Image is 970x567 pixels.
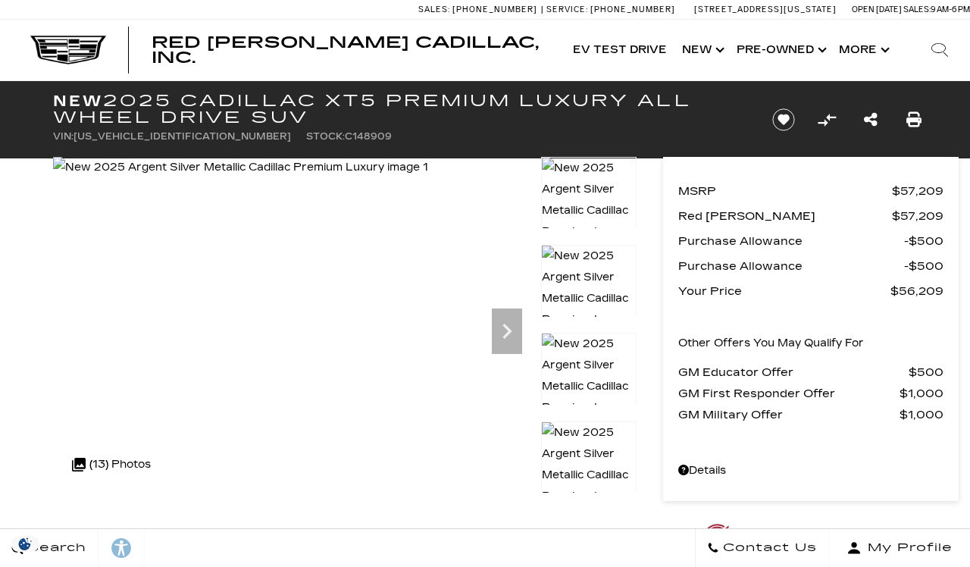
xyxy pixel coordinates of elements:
[906,109,921,130] a: Print this New 2025 Cadillac XT5 Premium Luxury All Wheel Drive SUV
[152,33,539,67] span: Red [PERSON_NAME] Cadillac, Inc.
[152,35,550,65] a: Red [PERSON_NAME] Cadillac, Inc.
[900,383,943,404] span: $1,000
[678,205,943,227] a: Red [PERSON_NAME] $57,209
[590,5,675,14] span: [PHONE_NUMBER]
[890,280,943,302] span: $56,209
[541,157,637,265] img: New 2025 Argent Silver Metallic Cadillac Premium Luxury image 1
[452,5,537,14] span: [PHONE_NUMBER]
[30,36,106,64] img: Cadillac Dark Logo with Cadillac White Text
[8,536,42,552] img: Opt-Out Icon
[829,529,970,567] button: Open user profile menu
[678,333,864,354] p: Other Offers You May Qualify For
[831,20,894,80] button: More
[864,109,878,130] a: Share this New 2025 Cadillac XT5 Premium Luxury All Wheel Drive SUV
[418,5,450,14] span: Sales:
[541,421,637,529] img: New 2025 Argent Silver Metallic Cadillac Premium Luxury image 4
[64,446,158,483] div: (13) Photos
[674,20,729,80] a: New
[678,230,943,252] a: Purchase Allowance $500
[546,5,588,14] span: Service:
[678,362,909,383] span: GM Educator Offer
[53,92,103,110] strong: New
[418,5,541,14] a: Sales: [PHONE_NUMBER]
[852,5,902,14] span: Open [DATE]
[815,108,838,131] button: Compare vehicle
[694,5,837,14] a: [STREET_ADDRESS][US_STATE]
[695,529,829,567] a: Contact Us
[729,20,831,80] a: Pre-Owned
[931,5,970,14] span: 9 AM-6 PM
[541,333,637,440] img: New 2025 Argent Silver Metallic Cadillac Premium Luxury image 3
[678,280,890,302] span: Your Price
[678,280,943,302] a: Your Price $56,209
[904,230,943,252] span: $500
[678,460,943,481] a: Details
[909,362,943,383] span: $500
[678,255,943,277] a: Purchase Allowance $500
[541,245,637,352] img: New 2025 Argent Silver Metallic Cadillac Premium Luxury image 2
[719,537,817,559] span: Contact Us
[892,180,943,202] span: $57,209
[678,230,904,252] span: Purchase Allowance
[678,180,892,202] span: MSRP
[678,362,943,383] a: GM Educator Offer $500
[678,404,900,425] span: GM Military Offer
[53,157,428,178] img: New 2025 Argent Silver Metallic Cadillac Premium Luxury image 1
[74,131,291,142] span: [US_VEHICLE_IDENTIFICATION_NUMBER]
[23,537,86,559] span: Search
[767,108,800,132] button: Save vehicle
[345,131,392,142] span: C148909
[492,309,522,354] div: Next
[900,404,943,425] span: $1,000
[8,536,42,552] section: Click to Open Cookie Consent Modal
[892,205,943,227] span: $57,209
[862,537,953,559] span: My Profile
[678,404,943,425] a: GM Military Offer $1,000
[678,180,943,202] a: MSRP $57,209
[541,5,679,14] a: Service: [PHONE_NUMBER]
[904,255,943,277] span: $500
[53,131,74,142] span: VIN:
[903,5,931,14] span: Sales:
[678,205,892,227] span: Red [PERSON_NAME]
[53,92,746,126] h1: 2025 Cadillac XT5 Premium Luxury All Wheel Drive SUV
[678,383,943,404] a: GM First Responder Offer $1,000
[565,20,674,80] a: EV Test Drive
[678,255,904,277] span: Purchase Allowance
[306,131,345,142] span: Stock:
[678,383,900,404] span: GM First Responder Offer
